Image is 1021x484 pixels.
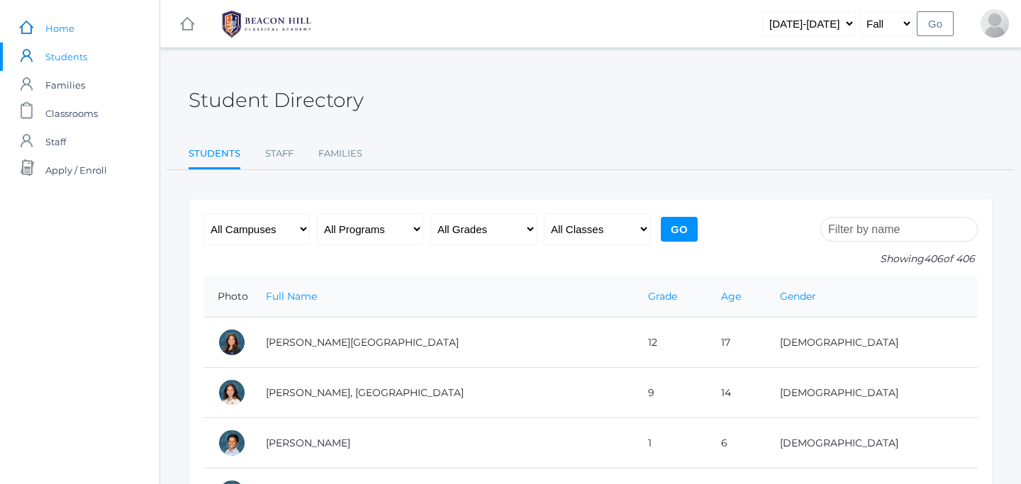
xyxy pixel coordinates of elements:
[820,252,978,266] p: Showing of 406
[203,276,252,317] th: Photo
[924,252,943,265] span: 406
[218,429,246,457] div: Dominic Abrea
[648,290,677,303] a: Grade
[45,156,107,184] span: Apply / Enroll
[634,368,707,418] td: 9
[266,290,317,303] a: Full Name
[45,99,98,128] span: Classrooms
[766,317,978,368] td: [DEMOGRAPHIC_DATA]
[45,14,74,43] span: Home
[45,43,87,71] span: Students
[634,317,707,368] td: 12
[721,290,741,303] a: Age
[707,418,766,468] td: 6
[780,290,816,303] a: Gender
[981,9,1009,38] div: Stephen Long
[318,140,362,168] a: Families
[707,317,766,368] td: 17
[218,378,246,407] div: Phoenix Abdulla
[252,368,634,418] td: [PERSON_NAME], [GEOGRAPHIC_DATA]
[634,418,707,468] td: 1
[265,140,294,168] a: Staff
[189,140,240,170] a: Students
[707,368,766,418] td: 14
[917,11,954,36] input: Go
[766,418,978,468] td: [DEMOGRAPHIC_DATA]
[45,128,66,156] span: Staff
[213,6,320,42] img: BHCALogos-05-308ed15e86a5a0abce9b8dd61676a3503ac9727e845dece92d48e8588c001991.png
[252,317,634,368] td: [PERSON_NAME][GEOGRAPHIC_DATA]
[218,328,246,356] div: Charlotte Abdulla
[820,217,978,242] input: Filter by name
[252,418,634,468] td: [PERSON_NAME]
[766,368,978,418] td: [DEMOGRAPHIC_DATA]
[45,71,85,99] span: Families
[189,89,364,111] h2: Student Directory
[661,217,698,242] input: Go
